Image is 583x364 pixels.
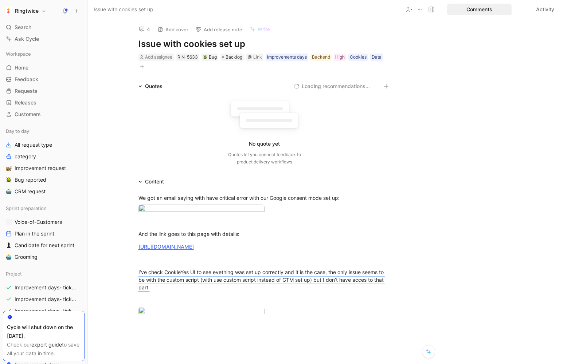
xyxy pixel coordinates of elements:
[3,252,85,262] a: 🤖Grooming
[3,86,85,96] a: Requests
[138,194,391,202] div: We got an email saying with have critical error with our Google consent mode set up:
[145,82,163,91] div: Quotes
[267,54,307,61] div: Improvements days
[226,54,242,61] span: Backlog
[3,174,85,185] a: 🪲Bug reported
[312,54,330,61] div: Backend
[15,35,39,43] span: Ask Cycle
[258,26,270,32] span: Write
[15,99,36,106] span: Releases
[3,203,85,262] div: Sprint preparationVoice-of-CustomersPlan in the sprint♟️Candidate for next sprint🤖Grooming
[15,242,74,249] span: Candidate for next sprint
[177,54,198,61] div: RIN-5633
[15,307,77,314] span: Improvement days- tickets ready-legacy
[138,269,385,290] mark: I’ve check CookieYes UI to see evething was set up correctly and it is the case, the only issue s...
[3,6,48,16] button: RingtwiceRingtwice
[136,24,153,34] button: 4
[249,139,280,148] div: No quote yet
[145,54,172,60] span: Add assignee
[15,296,77,303] span: Improvement days- tickets ready- backend
[154,24,192,35] button: Add cover
[253,54,262,61] div: Link
[5,7,12,15] img: Ringtwice
[513,4,578,15] div: Activity
[3,294,85,305] a: Improvement days- tickets ready- backend
[203,55,207,59] img: 🪲
[3,126,85,197] div: Day to dayAll request typecategory🐌Improvement request🪲Bug reported🤖CRM request
[6,165,12,171] img: 🐌
[94,5,153,14] span: Issue with cookies set up
[6,254,12,260] img: 🤖
[6,127,29,135] span: Day to day
[3,305,85,316] a: Improvement days- tickets ready-legacy
[138,38,391,50] h1: Issue with cookies set up
[145,177,164,186] div: Content
[15,141,52,149] span: All request type
[228,151,301,166] div: Quotes let you connect feedback to product delivery workflows
[15,253,38,261] span: Grooming
[335,54,345,61] div: High
[4,175,13,184] button: 🪲
[15,176,46,183] span: Bug reported
[15,165,66,172] span: Improvement request
[3,203,85,214] div: Sprint preparation
[136,82,165,91] div: Quotes
[15,230,54,237] span: Plan in the sprint
[15,218,62,226] span: Voice-of-Customers
[192,24,246,35] button: Add release note
[3,240,85,251] a: ♟️Candidate for next sprint
[15,284,77,291] span: Improvement days- tickets ready- React
[6,205,47,212] span: Sprint preparation
[3,97,85,108] a: Releases
[15,87,38,95] span: Requests
[3,126,85,136] div: Day to day
[3,268,85,340] div: ProjectImprovement days- tickets ready- ReactImprovement days- tickets ready- backendImprovement ...
[3,282,85,293] a: Improvement days- tickets ready- React
[3,22,85,33] div: Search
[15,153,36,160] span: category
[138,307,265,317] img: image.png
[201,54,218,61] div: 🪲Bug
[3,228,85,239] a: Plan in the sprint
[7,340,81,358] div: Check our to save all your data in time.
[138,230,391,238] div: And the link goes to this page with details:
[203,54,217,61] div: Bug
[15,111,41,118] span: Customers
[6,50,31,58] span: Workspace
[3,48,85,59] div: Workspace
[7,323,81,340] div: Cycle will shut down on the [DATE].
[3,268,85,279] div: Project
[6,242,12,248] img: ♟️
[246,24,273,34] button: Write
[3,186,85,197] a: 🤖CRM request
[4,253,13,261] button: 🤖
[350,54,367,61] div: Cookies
[4,241,13,250] button: ♟️
[220,54,244,61] div: Backlog
[6,177,12,183] img: 🪲
[3,33,85,44] a: Ask Cycle
[15,23,31,32] span: Search
[4,164,13,173] button: 🐌
[4,187,13,196] button: 🤖
[6,270,22,277] span: Project
[136,177,167,186] div: Content
[3,163,85,174] a: 🐌Improvement request
[3,217,85,227] a: Voice-of-Customers
[15,188,46,195] span: CRM request
[447,4,512,15] div: Comments
[3,74,85,85] a: Feedback
[3,62,85,73] a: Home
[15,64,28,71] span: Home
[138,205,265,214] img: Capture d’écran 2025-09-26 à 14.30.28.png
[6,189,12,194] img: 🤖
[15,76,38,83] span: Feedback
[372,54,382,61] div: Data
[138,244,194,250] a: [URL][DOMAIN_NAME]
[3,151,85,162] a: category
[3,109,85,120] a: Customers
[15,8,39,14] h1: Ringtwice
[31,341,62,348] a: export guide
[3,139,85,150] a: All request type
[294,82,370,91] button: Loading recommendations...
